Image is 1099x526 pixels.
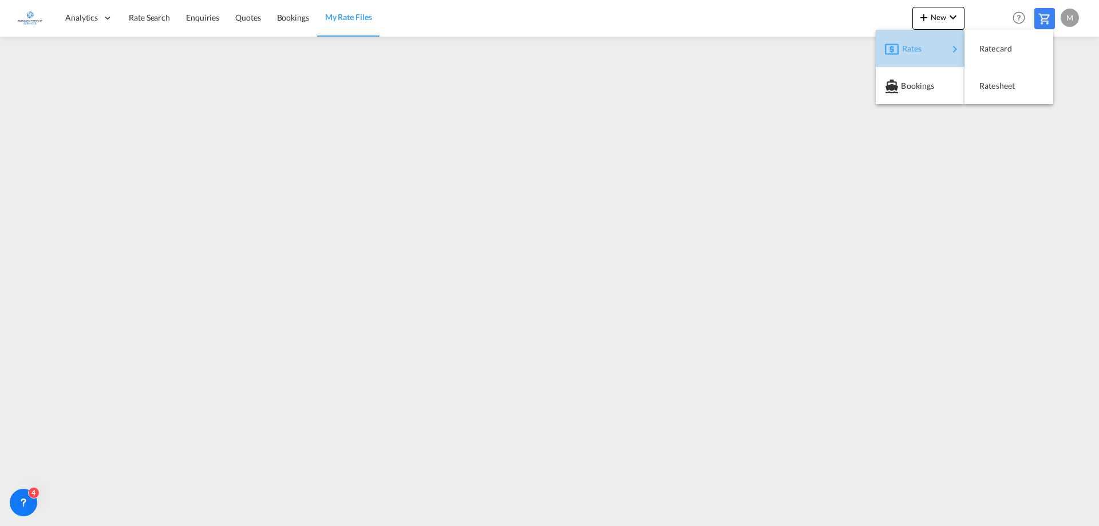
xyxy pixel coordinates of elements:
[974,34,1044,63] div: Ratecard
[974,72,1044,100] div: Ratesheet
[902,37,916,60] span: Rates
[979,37,992,60] span: Ratecard
[948,42,962,56] md-icon: icon-chevron-right
[876,67,964,104] button: Bookings
[885,72,955,100] div: Bookings
[979,74,992,97] span: Ratesheet
[901,74,914,97] span: Bookings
